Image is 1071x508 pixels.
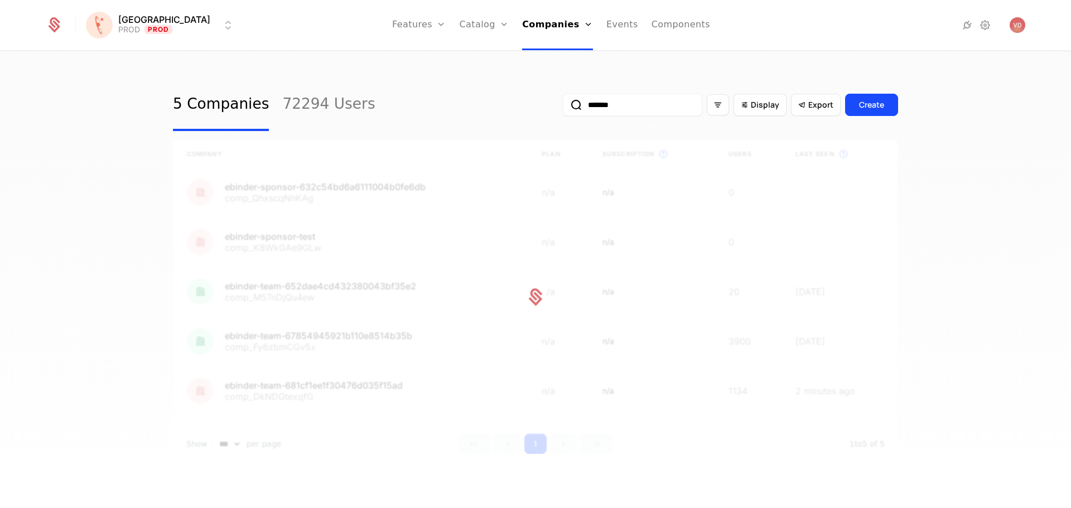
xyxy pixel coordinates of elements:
span: Export [808,99,833,110]
span: Display [751,99,779,110]
a: 72294 Users [282,79,375,131]
div: Create [859,99,884,110]
button: Filter options [707,94,729,115]
span: [GEOGRAPHIC_DATA] [118,15,210,24]
img: Vasilije Dolic [1010,17,1025,33]
a: Integrations [961,18,974,32]
img: Schematic Loader [524,286,547,308]
button: Create [845,94,898,116]
div: PROD [118,24,140,35]
span: Prod [144,25,173,34]
img: Florence [86,12,113,38]
a: Settings [978,18,992,32]
button: Export [791,94,841,116]
button: Select environment [89,13,235,37]
button: Display [734,94,787,116]
button: Open user button [1010,17,1025,33]
a: 5 Companies [173,79,269,131]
